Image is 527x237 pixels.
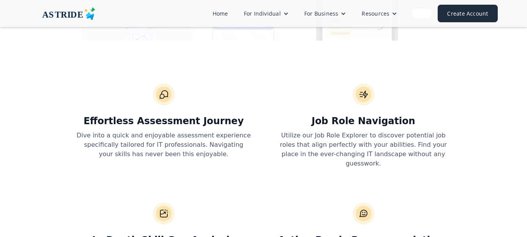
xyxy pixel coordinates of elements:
div: For Business [304,9,339,18]
div: For Business [296,6,354,21]
h2: Job Role Navigation [312,115,415,128]
a: Home [205,6,236,21]
div: For Individual [244,9,281,18]
h2: Effortless Assessment Journey [83,115,244,128]
div: Resources [362,9,389,18]
a: Create Account [438,5,497,22]
div: Dive into a quick and enjoyable assessment experience specifically tailored for IT professionals.... [76,131,251,159]
div: For Individual [236,6,296,21]
div: Utilize our Job Role Explorer to discover potential job roles that align perfectly with your abil... [276,131,451,168]
div: Resources [354,6,405,21]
